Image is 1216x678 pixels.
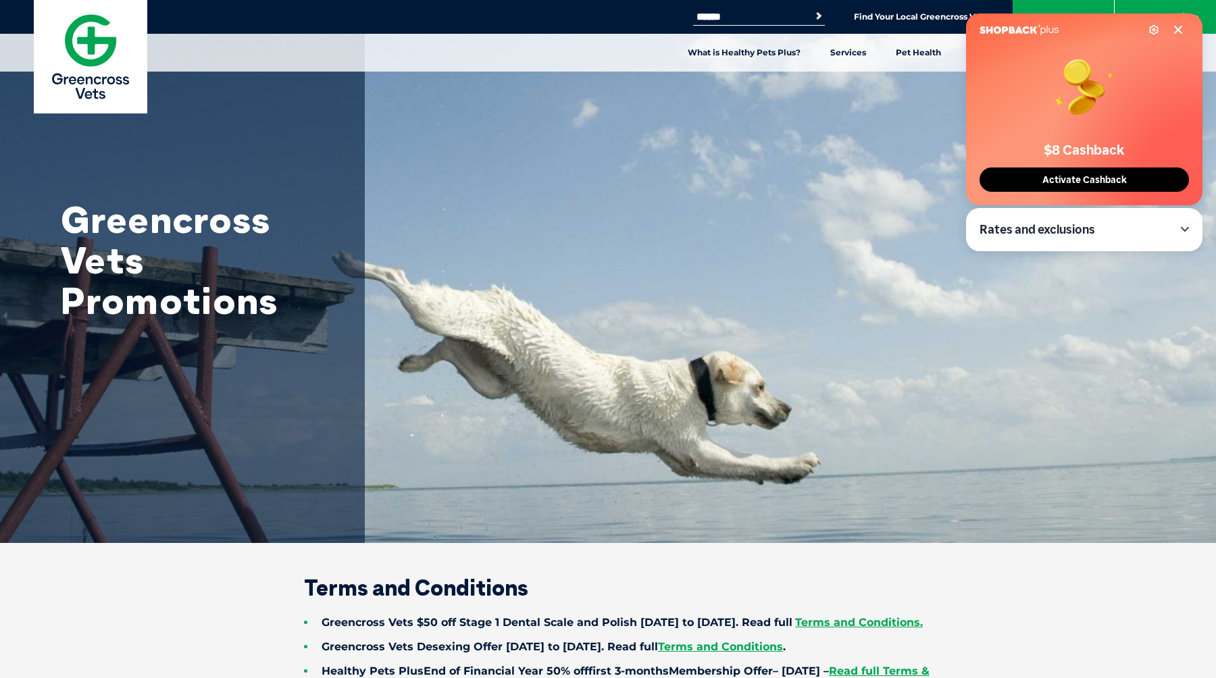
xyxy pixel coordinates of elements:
a: Pet Health [881,34,956,72]
span: Membership Offer [669,664,773,677]
a: Find Your Local Greencross Vet [854,11,984,22]
span: End of Financial Year 50% off [424,664,588,677]
a: Services [815,34,881,72]
h2: Terms and Conditions [257,577,959,598]
a: Terms and Conditions. [795,616,923,629]
strong: Greencross Vets $50 off Stage 1 Dental Scale and Polish [DATE] to [DATE]. Read full [322,616,792,629]
a: Pet Articles [956,34,1035,72]
h1: Greencross Vets Promotions [61,199,331,321]
span: first 3-months [588,664,669,677]
a: Terms and Conditions [658,640,783,653]
strong: Greencross Vets Desexing Offer [DATE] to [DATE]. Read full . [322,640,786,653]
a: What is Healthy Pets Plus? [673,34,815,72]
button: Search [812,9,826,23]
